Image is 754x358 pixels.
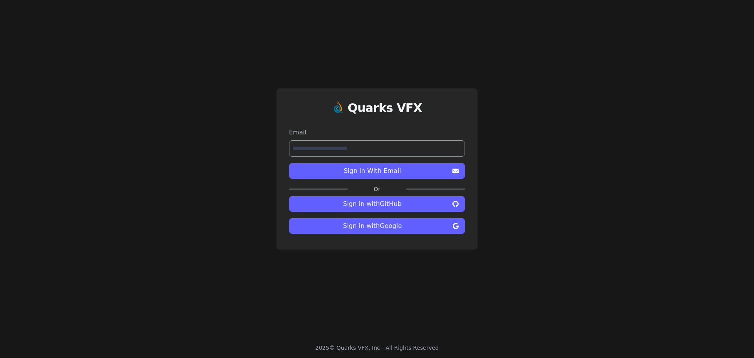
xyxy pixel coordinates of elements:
button: Sign In With Email [289,163,465,179]
span: Sign In With Email [295,166,449,176]
span: Sign in with Google [295,221,450,231]
button: Sign in withGitHub [289,196,465,212]
label: Or [348,185,406,193]
label: Email [289,128,465,137]
h1: Quarks VFX [348,101,422,115]
span: Sign in with GitHub [295,199,449,209]
a: Quarks VFX [348,101,422,121]
div: 2025 © Quarks VFX, Inc - All Rights Reserved [315,344,439,352]
button: Sign in withGoogle [289,218,465,234]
